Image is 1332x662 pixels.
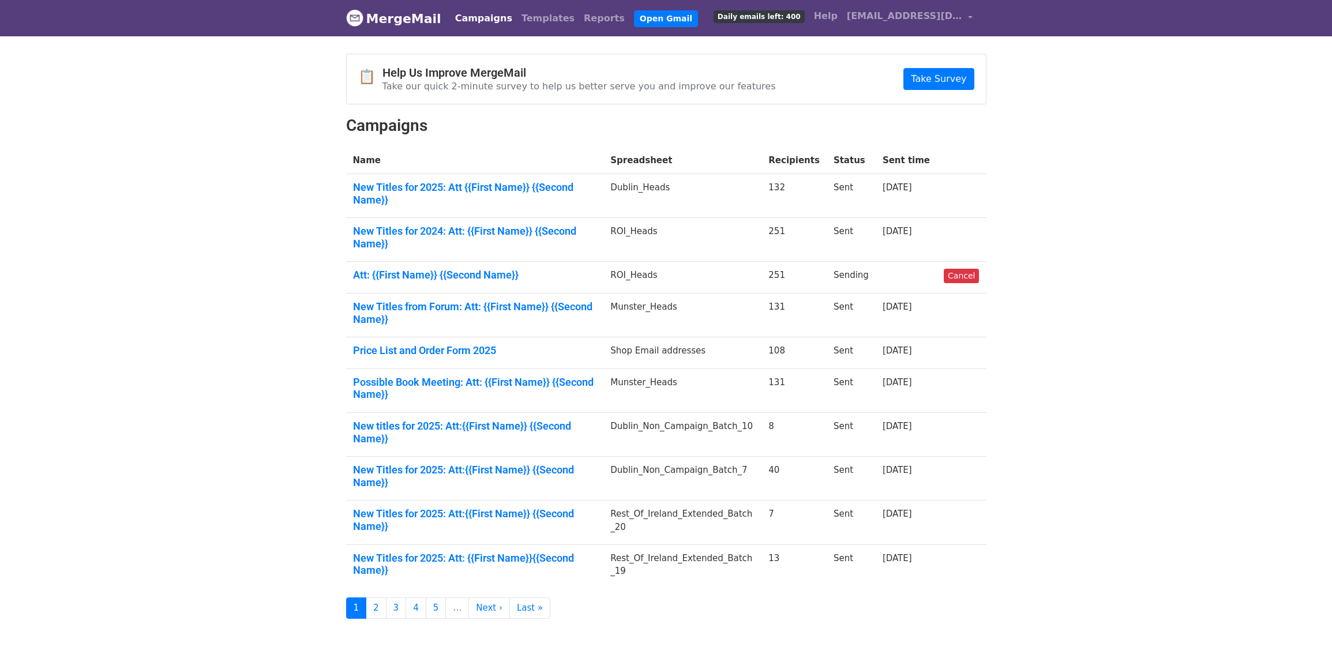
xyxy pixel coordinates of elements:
h2: Campaigns [346,116,986,136]
a: [DATE] [883,465,912,475]
td: 40 [761,457,827,501]
a: 1 [346,597,367,619]
td: 131 [761,368,827,412]
a: [DATE] [883,377,912,388]
th: Name [346,147,604,174]
a: [DATE] [883,345,912,356]
th: Sent time [876,147,937,174]
td: 7 [761,501,827,544]
td: ROI_Heads [603,218,761,262]
a: [DATE] [883,226,912,236]
a: 5 [426,597,446,619]
span: Daily emails left: 400 [714,10,805,23]
td: 251 [761,262,827,294]
a: New Titles for 2024: Att: {{First Name}} {{Second Name}} [353,225,597,250]
td: Sent [827,457,876,501]
a: New titles for 2025: Att:{{First Name}} {{Second Name}} [353,420,597,445]
a: MergeMail [346,6,441,31]
th: Spreadsheet [603,147,761,174]
td: 251 [761,218,827,262]
p: Take our quick 2-minute survey to help us better serve you and improve our features [382,80,776,92]
a: 4 [406,597,426,619]
td: Sent [827,337,876,369]
td: Sent [827,294,876,337]
a: New Titles for 2025: Att: {{First Name}}{{Second Name}} [353,552,597,577]
td: Dublin_Non_Campaign_Batch_7 [603,457,761,501]
td: Sent [827,413,876,457]
a: Next › [468,597,510,619]
a: 2 [366,597,387,619]
a: [EMAIL_ADDRESS][DOMAIN_NAME] [842,5,977,32]
td: Sent [827,544,876,588]
a: 3 [386,597,407,619]
a: [DATE] [883,302,912,312]
a: New Titles for 2025: Att {{First Name}} {{Second Name}} [353,181,597,206]
td: Munster_Heads [603,368,761,412]
a: Possible Book Meeting: Att: {{First Name}} {{Second Name}} [353,376,597,401]
a: Take Survey [903,68,974,90]
td: Rest_Of_Ireland_Extended_Batch_20 [603,501,761,544]
td: Dublin_Heads [603,174,761,218]
td: Rest_Of_Ireland_Extended_Batch_19 [603,544,761,588]
td: 132 [761,174,827,218]
td: Munster_Heads [603,294,761,337]
h4: Help Us Improve MergeMail [382,66,776,80]
a: Reports [579,7,629,30]
td: Sending [827,262,876,294]
td: Sent [827,501,876,544]
a: Daily emails left: 400 [709,5,809,28]
td: Dublin_Non_Campaign_Batch_10 [603,413,761,457]
td: Sent [827,174,876,218]
a: [DATE] [883,553,912,563]
img: MergeMail logo [346,9,363,27]
a: Last » [509,597,550,619]
a: New Titles from Forum: Att: {{First Name}} {{Second Name}} [353,300,597,325]
a: New Titles for 2025: Att:{{First Name}} {{Second Name}} [353,507,597,532]
a: Cancel [944,269,979,283]
td: 131 [761,294,827,337]
a: [DATE] [883,182,912,193]
a: Open Gmail [634,10,698,27]
td: 13 [761,544,827,588]
td: Shop Email addresses [603,337,761,369]
a: New Titles for 2025: Att:{{First Name}} {{Second Name}} [353,464,597,488]
span: 📋 [358,69,382,85]
td: Sent [827,218,876,262]
a: Help [809,5,842,28]
th: Recipients [761,147,827,174]
span: [EMAIL_ADDRESS][DOMAIN_NAME] [847,9,962,23]
td: 8 [761,413,827,457]
a: Campaigns [451,7,517,30]
a: [DATE] [883,509,912,519]
td: 108 [761,337,827,369]
td: Sent [827,368,876,412]
td: ROI_Heads [603,262,761,294]
a: Templates [517,7,579,30]
a: Att: {{First Name}} {{Second Name}} [353,269,597,281]
th: Status [827,147,876,174]
a: [DATE] [883,421,912,431]
a: Price List and Order Form 2025 [353,344,597,357]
